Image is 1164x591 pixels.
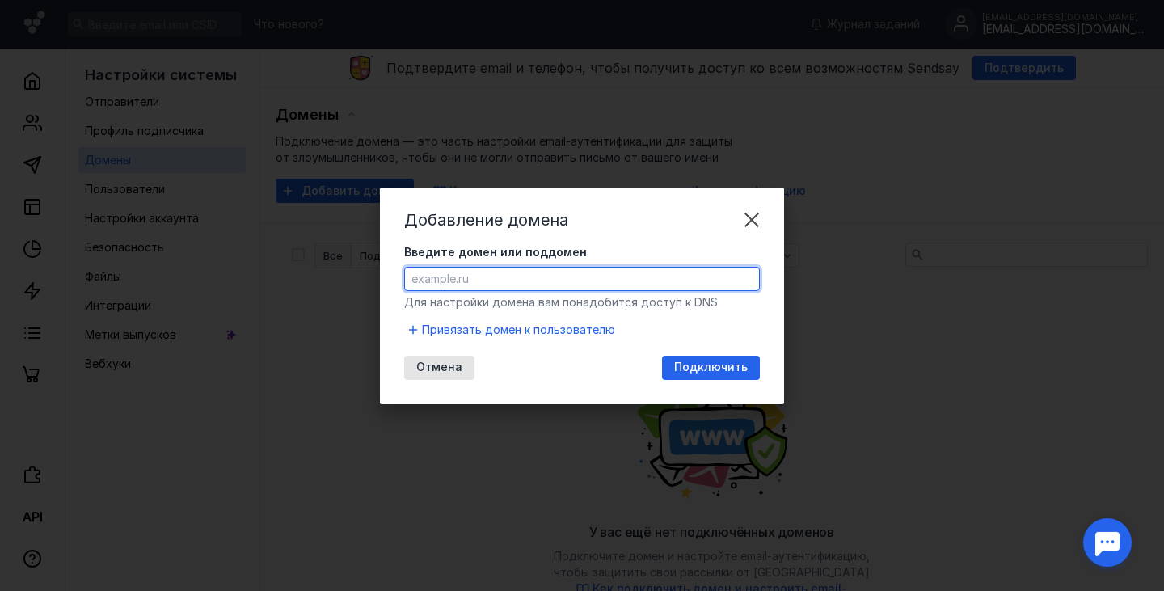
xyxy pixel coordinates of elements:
[674,361,748,374] span: Подключить
[422,322,615,338] span: Привязать домен к пользователю
[404,320,622,340] button: Привязать домен к пользователю
[404,244,587,260] span: Введите домен или поддомен
[404,295,718,309] span: Для настройки домена вам понадобится доступ к DNS
[662,356,760,380] button: Подключить
[405,268,759,290] input: example.ru
[416,361,462,374] span: Отмена
[404,210,568,230] span: Добавление домена
[404,356,474,380] button: Отмена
